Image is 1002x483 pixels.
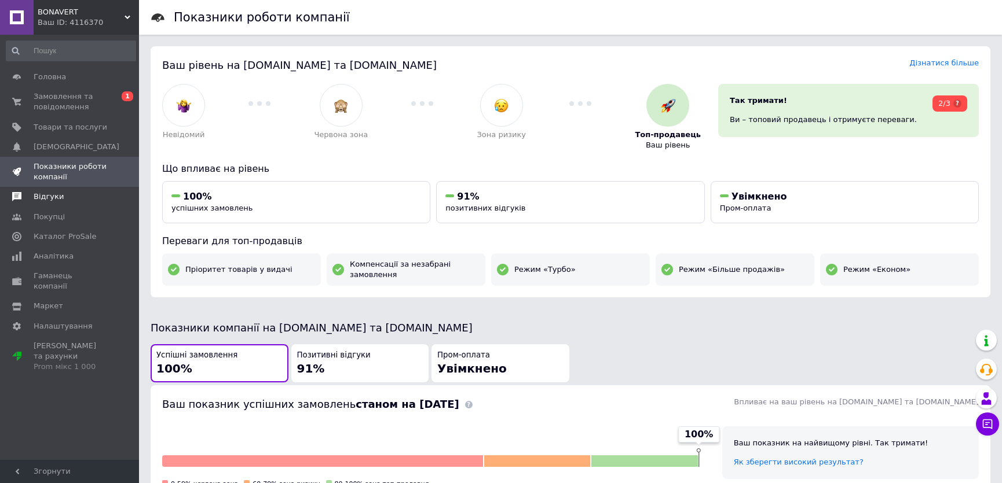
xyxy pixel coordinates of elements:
[732,191,787,202] span: Увімкнено
[734,458,864,466] a: Як зберегти високий результат?
[162,181,430,223] button: 100%успішних замовлень
[297,362,325,375] span: 91%
[34,271,107,292] span: Гаманець компанії
[297,350,371,361] span: Позитивні відгуки
[314,130,368,140] span: Червона зона
[734,397,979,406] span: Впливає на ваш рівень на [DOMAIN_NAME] та [DOMAIN_NAME]
[457,191,479,202] span: 91%
[162,398,459,410] span: Ваш показник успішних замовлень
[932,95,967,112] div: 2/3
[291,344,429,383] button: Позитивні відгуки91%
[34,341,107,373] span: [PERSON_NAME] та рахунки
[6,40,136,61] input: Пошук
[34,231,96,242] span: Каталог ProSale
[976,412,999,436] button: Чат з покупцем
[514,264,576,275] span: Режим «Турбо»
[185,264,292,275] span: Пріоритет товарів у видачі
[174,10,350,24] h1: Показники роботи компанії
[730,115,967,125] div: Ви – топовий продавець і отримуєте переваги.
[437,362,507,375] span: Увімкнено
[162,59,437,71] span: Ваш рівень на [DOMAIN_NAME] та [DOMAIN_NAME]
[720,204,771,212] span: Пром-оплата
[334,98,348,113] img: :see_no_evil:
[477,130,526,140] span: Зона ризику
[177,98,191,113] img: :woman-shrugging:
[156,362,192,375] span: 100%
[734,438,967,448] div: Ваш показник на найвищому рівні. Так тримати!
[183,191,211,202] span: 100%
[431,344,569,383] button: Пром-оплатаУвімкнено
[162,235,302,246] span: Переваги для топ-продавців
[156,350,237,361] span: Успішні замовлення
[953,99,961,108] span: ?
[34,212,65,222] span: Покупці
[38,7,125,17] span: BONAVERT
[909,58,979,67] a: Дізнатися більше
[34,301,63,311] span: Маркет
[843,264,910,275] span: Режим «Економ»
[34,191,64,202] span: Відгуки
[34,122,107,132] span: Товари та послуги
[151,344,288,383] button: Успішні замовлення100%
[34,251,74,261] span: Аналітика
[661,98,675,113] img: :rocket:
[171,204,253,212] span: успішних замовлень
[679,264,785,275] span: Режим «Більше продажів»
[122,91,133,101] span: 1
[635,130,701,140] span: Топ-продавець
[646,140,690,150] span: Ваш рівень
[445,204,525,212] span: позитивних відгуків
[38,17,139,28] div: Ваш ID: 4116370
[436,181,704,223] button: 91%позитивних відгуків
[34,161,107,182] span: Показники роботи компанії
[711,181,979,223] button: УвімкненоПром-оплата
[151,322,473,334] span: Показники компанії на [DOMAIN_NAME] та [DOMAIN_NAME]
[34,142,119,152] span: [DEMOGRAPHIC_DATA]
[437,350,490,361] span: Пром-оплата
[162,163,269,174] span: Що впливає на рівень
[685,428,713,441] span: 100%
[730,96,787,105] span: Так тримати!
[34,72,66,82] span: Головна
[356,398,459,410] b: станом на [DATE]
[34,362,107,372] div: Prom мікс 1 000
[34,321,93,331] span: Налаштування
[494,98,509,113] img: :disappointed_relieved:
[350,259,480,280] span: Компенсації за незабрані замовлення
[163,130,205,140] span: Невідомий
[34,91,107,112] span: Замовлення та повідомлення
